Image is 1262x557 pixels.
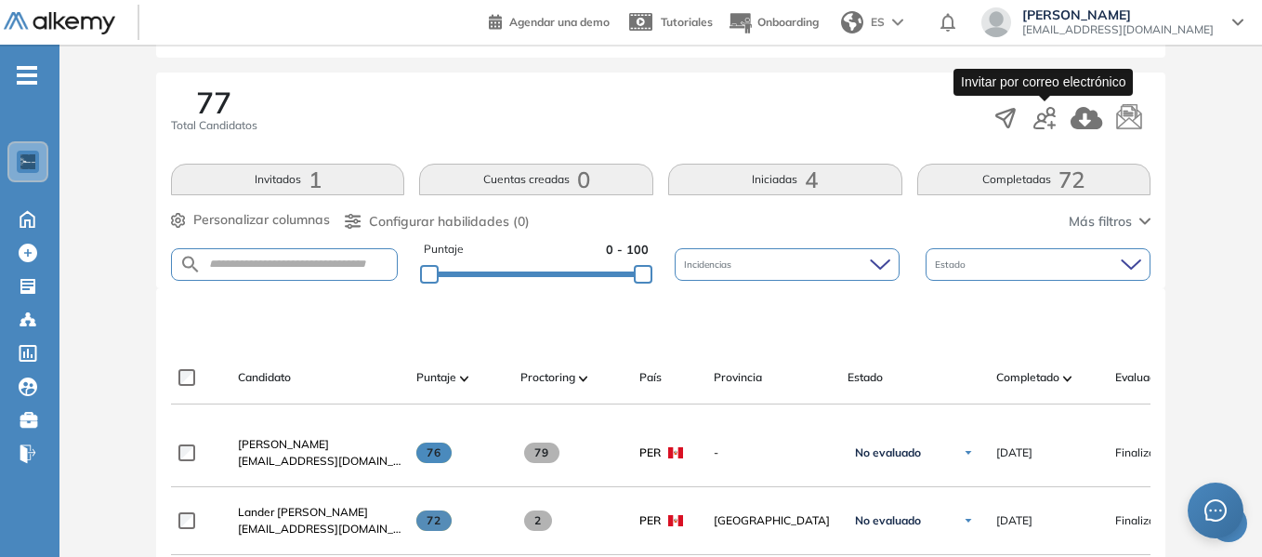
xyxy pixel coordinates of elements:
span: [PERSON_NAME] [238,437,329,451]
span: 0 - 100 [606,241,649,259]
img: [missing "en.ARROW_ALT" translation] [1063,376,1072,381]
span: [EMAIL_ADDRESS][DOMAIN_NAME] [238,521,401,537]
span: Personalizar columnas [193,210,330,230]
span: Total Candidatos [171,117,257,134]
span: Agendar una demo [509,15,610,29]
span: No evaluado [855,513,921,528]
span: Onboarding [757,15,819,29]
span: PER [639,512,661,529]
img: SEARCH_ALT [179,253,202,276]
span: Provincia [714,369,762,386]
span: Puntaje [416,369,456,386]
span: Finalizado [1115,444,1168,461]
img: Ícono de flecha [963,515,974,526]
button: Personalizar columnas [171,210,330,230]
a: Agendar una demo [489,9,610,32]
span: [DATE] [996,444,1032,461]
span: Incidencias [684,258,735,272]
img: world [841,11,863,33]
span: [PERSON_NAME] [1022,7,1214,22]
button: Completadas72 [917,164,1151,195]
div: Incidencias [675,248,900,281]
span: 79 [524,443,560,463]
span: Evaluación [1115,369,1171,386]
img: [missing "en.ARROW_ALT" translation] [579,376,588,381]
span: Puntaje [424,241,464,259]
span: ES [871,14,885,31]
span: 2 [524,511,553,531]
span: - [714,444,833,461]
span: 72 [416,511,453,531]
div: Invitar por correo electrónico [953,69,1133,96]
span: Candidato [238,369,291,386]
img: Logo [4,12,115,35]
button: Configurar habilidades (0) [345,212,530,232]
a: [PERSON_NAME] [238,436,401,453]
span: 76 [416,443,453,463]
span: Finalizado [1115,512,1168,529]
i: - [17,73,37,77]
span: [GEOGRAPHIC_DATA] [714,512,833,529]
img: [missing "en.ARROW_ALT" translation] [460,376,469,381]
span: Proctoring [520,369,575,386]
span: Más filtros [1069,212,1132,232]
img: https://assets.alkemy.org/workspaces/1802/d452bae4-97f6-47ab-b3bf-1c40240bc960.jpg [20,154,35,169]
img: Ícono de flecha [963,447,974,458]
span: Configurar habilidades (0) [369,212,530,232]
img: PER [668,447,683,458]
img: PER [668,515,683,526]
button: Invitados1 [171,164,405,195]
span: País [639,369,662,386]
img: arrow [892,19,903,26]
div: Estado [926,248,1150,281]
span: Lander [PERSON_NAME] [238,505,368,519]
button: Más filtros [1069,212,1150,232]
span: message [1204,499,1227,522]
span: [DATE] [996,512,1032,529]
button: Onboarding [728,3,819,43]
span: Estado [848,369,883,386]
button: Cuentas creadas0 [419,164,653,195]
span: Tutoriales [661,15,713,29]
span: PER [639,444,661,461]
span: Completado [996,369,1059,386]
span: 77 [196,87,231,117]
a: Lander [PERSON_NAME] [238,504,401,521]
span: [EMAIL_ADDRESS][DOMAIN_NAME] [238,453,401,470]
span: Estado [935,258,969,272]
button: Iniciadas4 [668,164,902,195]
span: [EMAIL_ADDRESS][DOMAIN_NAME] [1022,22,1214,37]
span: No evaluado [855,445,921,460]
